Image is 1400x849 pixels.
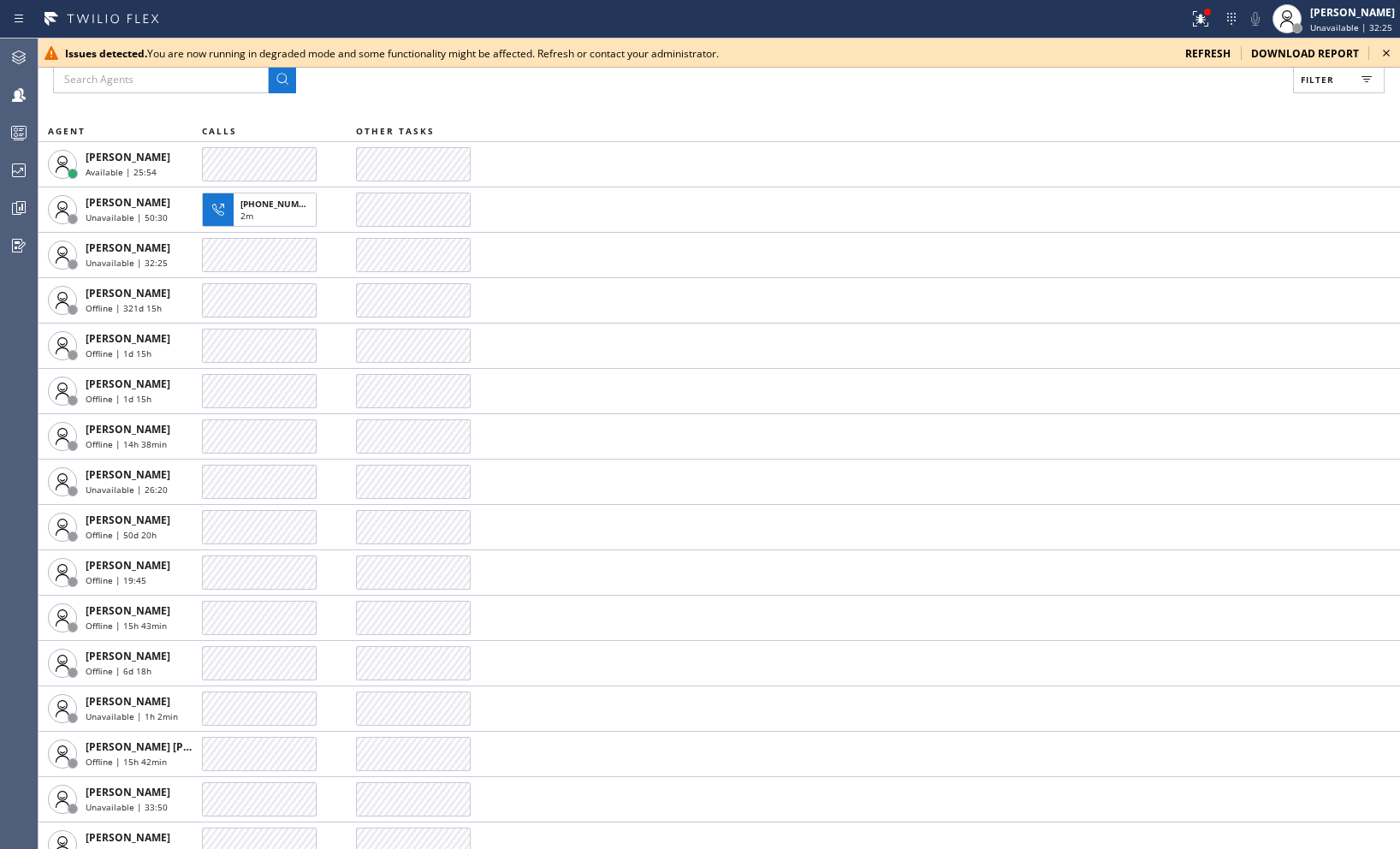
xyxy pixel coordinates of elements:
span: [PERSON_NAME] [86,150,170,164]
span: [PERSON_NAME] [PERSON_NAME] [86,739,258,754]
span: [PERSON_NAME] [86,422,170,436]
span: Unavailable | 32:25 [86,257,168,269]
span: download report [1251,46,1359,61]
button: [PHONE_NUMBER]2m [202,187,322,232]
span: 2m [240,210,253,222]
input: Search Agents [53,66,269,93]
span: [PERSON_NAME] [86,467,170,482]
span: Offline | 15h 43min [86,620,167,632]
span: [PERSON_NAME] [86,603,170,618]
span: Offline | 19:45 [86,574,146,586]
span: Offline | 50d 20h [86,529,157,541]
span: [PERSON_NAME] [86,785,170,799]
span: Unavailable | 26:20 [86,484,168,496]
div: [PERSON_NAME] [1310,5,1395,20]
span: Offline | 15h 42min [86,756,167,768]
span: [PHONE_NUMBER] [240,198,318,210]
span: Unavailable | 50:30 [86,211,168,223]
span: AGENT [48,125,86,137]
span: Unavailable | 32:25 [1310,21,1392,33]
button: Filter [1293,66,1385,93]
span: OTHER TASKS [356,125,435,137]
span: Offline | 6d 18h [86,665,151,677]
span: [PERSON_NAME] [86,558,170,573]
button: Mute [1243,7,1267,31]
span: [PERSON_NAME] [86,331,170,346]
span: Unavailable | 33:50 [86,801,168,813]
b: Issues detected. [65,46,147,61]
span: [PERSON_NAME] [86,195,170,210]
span: Offline | 321d 15h [86,302,162,314]
span: [PERSON_NAME] [86,377,170,391]
span: [PERSON_NAME] [86,513,170,527]
span: [PERSON_NAME] [86,830,170,845]
span: Unavailable | 1h 2min [86,710,178,722]
span: Filter [1301,74,1334,86]
div: You are now running in degraded mode and some functionality might be affected. Refresh or contact... [65,46,1172,61]
span: Offline | 1d 15h [86,347,151,359]
span: Available | 25:54 [86,166,157,178]
span: refresh [1185,46,1231,61]
span: Offline | 1d 15h [86,393,151,405]
span: [PERSON_NAME] [86,649,170,663]
span: [PERSON_NAME] [86,694,170,709]
span: [PERSON_NAME] [86,286,170,300]
span: CALLS [202,125,237,137]
span: Offline | 14h 38min [86,438,167,450]
span: [PERSON_NAME] [86,240,170,255]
